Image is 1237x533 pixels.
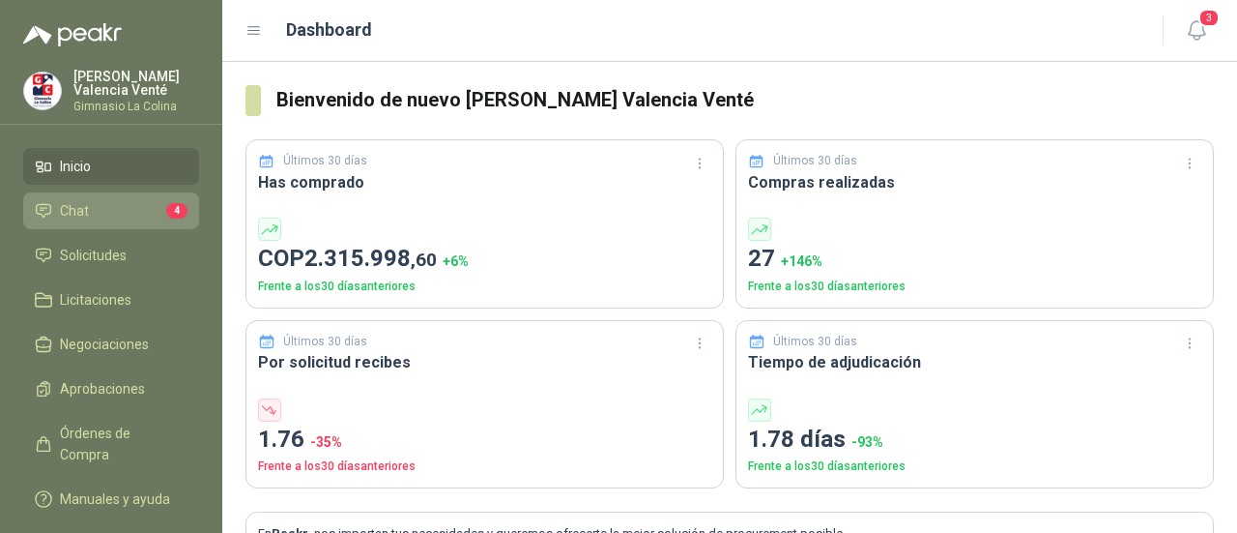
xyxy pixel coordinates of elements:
span: Manuales y ayuda [60,489,170,510]
p: Frente a los 30 días anteriores [748,278,1201,296]
p: Gimnasio La Colina [73,101,199,112]
a: Órdenes de Compra [23,415,199,473]
a: Licitaciones [23,281,199,318]
span: Aprobaciones [60,378,145,400]
a: Solicitudes [23,237,199,274]
h3: Por solicitud recibes [258,350,711,374]
p: Últimos 30 días [283,152,367,170]
span: 2.315.998 [304,245,437,272]
a: Negociaciones [23,326,199,363]
h3: Compras realizadas [748,170,1201,194]
p: Frente a los 30 días anteriores [258,278,711,296]
span: Solicitudes [60,245,127,266]
p: Últimos 30 días [773,333,857,351]
span: Órdenes de Compra [60,423,181,465]
span: Inicio [60,156,91,177]
span: Negociaciones [60,334,149,355]
a: Chat4 [23,192,199,229]
p: 1.76 [258,422,711,459]
a: Manuales y ayuda [23,481,199,518]
span: 4 [166,203,187,219]
button: 3 [1179,14,1214,48]
img: Company Logo [24,73,61,109]
p: COP [258,241,711,278]
p: Últimos 30 días [283,333,367,351]
h3: Tiempo de adjudicación [748,350,1201,374]
h3: Bienvenido de nuevo [PERSON_NAME] Valencia Venté [276,85,1215,115]
h3: Has comprado [258,170,711,194]
img: Logo peakr [23,23,122,46]
span: ,60 [411,249,437,271]
p: Últimos 30 días [773,152,857,170]
span: 3 [1198,9,1220,27]
h1: Dashboard [286,16,372,44]
p: [PERSON_NAME] Valencia Venté [73,70,199,97]
span: Licitaciones [60,289,131,311]
p: Frente a los 30 días anteriores [748,458,1201,476]
span: + 6 % [443,253,469,269]
span: Chat [60,200,89,222]
span: -35 % [310,434,342,450]
span: + 146 % [781,253,822,269]
p: 27 [748,241,1201,278]
p: 1.78 días [748,422,1201,459]
a: Aprobaciones [23,370,199,407]
a: Inicio [23,148,199,185]
span: -93 % [851,434,883,450]
p: Frente a los 30 días anteriores [258,458,711,476]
